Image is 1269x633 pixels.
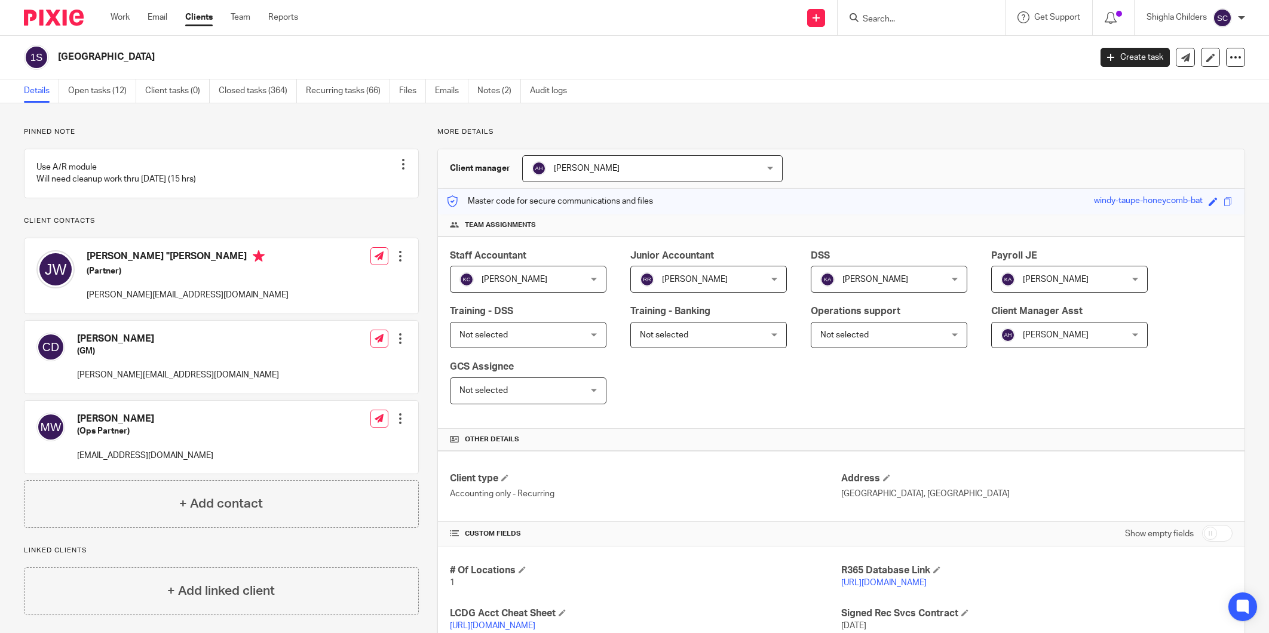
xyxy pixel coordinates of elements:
[437,127,1245,137] p: More details
[179,494,263,513] h4: + Add contact
[1001,328,1015,342] img: svg%3E
[185,11,213,23] a: Clients
[459,331,508,339] span: Not selected
[991,306,1083,316] span: Client Manager Asst
[231,11,250,23] a: Team
[1147,11,1207,23] p: Shighla Childers
[841,622,866,630] span: [DATE]
[482,275,547,284] span: [PERSON_NAME]
[87,265,289,277] h5: (Partner)
[450,162,510,174] h3: Client manager
[111,11,130,23] a: Work
[630,251,714,260] span: Junior Accountant
[841,564,1233,577] h4: R365 Database Link
[841,607,1233,620] h4: Signed Rec Svcs Contract
[24,127,419,137] p: Pinned note
[1125,528,1194,540] label: Show empty fields
[450,362,514,371] span: GCS Assignee
[399,79,426,103] a: Files
[991,251,1037,260] span: Payroll JE
[1001,272,1015,287] img: svg%3E
[435,79,468,103] a: Emails
[811,251,830,260] span: DSS
[24,10,84,26] img: Pixie
[450,564,841,577] h4: # Of Locations
[640,331,688,339] span: Not selected
[268,11,298,23] a: Reports
[36,413,65,441] img: svg%3E
[1094,195,1203,208] div: windy-taupe-honeycomb-bat
[1101,48,1170,67] a: Create task
[450,306,513,316] span: Training - DSS
[450,488,841,500] p: Accounting only - Recurring
[450,607,841,620] h4: LCDG Acct Cheat Sheet
[167,582,275,600] h4: + Add linked client
[24,546,419,555] p: Linked clients
[1023,331,1089,339] span: [PERSON_NAME]
[24,216,419,226] p: Client contacts
[1034,13,1080,21] span: Get Support
[145,79,210,103] a: Client tasks (0)
[77,345,279,357] h5: (GM)
[148,11,167,23] a: Email
[450,251,526,260] span: Staff Accountant
[219,79,297,103] a: Closed tasks (364)
[820,272,835,287] img: svg%3E
[77,450,213,462] p: [EMAIL_ADDRESS][DOMAIN_NAME]
[447,195,653,207] p: Master code for secure communications and files
[87,250,289,265] h4: [PERSON_NAME] "[PERSON_NAME]
[477,79,521,103] a: Notes (2)
[77,413,213,425] h4: [PERSON_NAME]
[24,45,49,70] img: svg%3E
[465,220,536,230] span: Team assignments
[450,472,841,485] h4: Client type
[630,306,710,316] span: Training - Banking
[450,529,841,539] h4: CUSTOM FIELDS
[841,579,927,587] a: [URL][DOMAIN_NAME]
[640,272,654,287] img: svg%3E
[77,333,279,345] h4: [PERSON_NAME]
[1213,8,1232,27] img: svg%3E
[662,275,728,284] span: [PERSON_NAME]
[450,579,455,587] span: 1
[68,79,136,103] a: Open tasks (12)
[450,622,535,630] a: [URL][DOMAIN_NAME]
[459,386,508,395] span: Not selected
[465,435,519,444] span: Other details
[530,79,576,103] a: Audit logs
[841,488,1233,500] p: [GEOGRAPHIC_DATA], [GEOGRAPHIC_DATA]
[77,425,213,437] h5: (Ops Partner)
[36,333,65,361] img: svg%3E
[532,161,546,176] img: svg%3E
[862,14,969,25] input: Search
[306,79,390,103] a: Recurring tasks (66)
[820,331,869,339] span: Not selected
[1023,275,1089,284] span: [PERSON_NAME]
[87,289,289,301] p: [PERSON_NAME][EMAIL_ADDRESS][DOMAIN_NAME]
[253,250,265,262] i: Primary
[811,306,900,316] span: Operations support
[554,164,620,173] span: [PERSON_NAME]
[77,369,279,381] p: [PERSON_NAME][EMAIL_ADDRESS][DOMAIN_NAME]
[58,51,878,63] h2: [GEOGRAPHIC_DATA]
[24,79,59,103] a: Details
[841,472,1233,485] h4: Address
[842,275,908,284] span: [PERSON_NAME]
[36,250,75,288] img: svg%3E
[459,272,474,287] img: svg%3E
